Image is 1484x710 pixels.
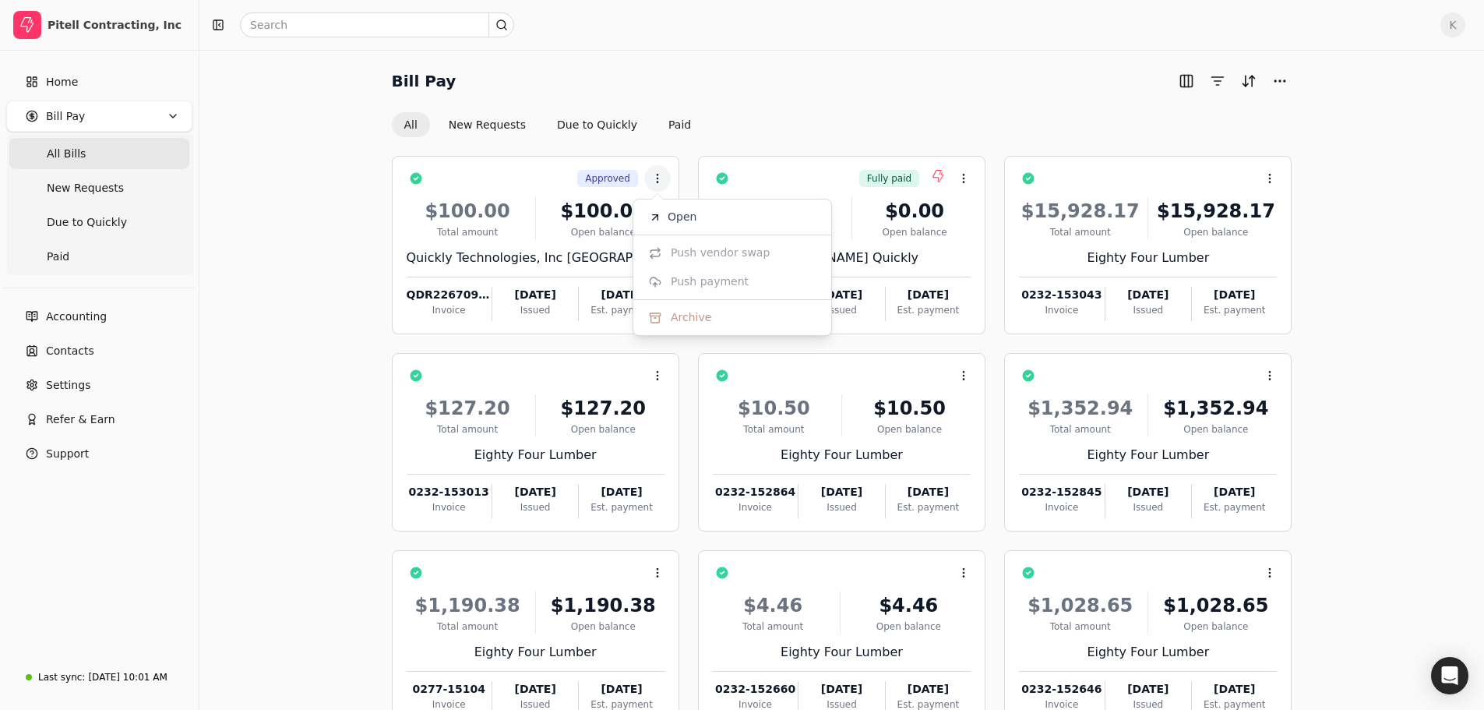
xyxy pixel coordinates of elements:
[1019,287,1104,303] div: 0232-153043
[407,484,492,500] div: 0232-153013
[1431,657,1468,694] div: Open Intercom Messenger
[1192,500,1277,514] div: Est. payment
[1154,592,1277,620] div: $1,028.65
[1019,249,1277,267] div: Eighty Four Lumber
[46,108,85,125] span: Bill Pay
[867,171,911,185] span: Fully paid
[1105,303,1191,317] div: Issued
[1019,643,1277,662] div: Eighty Four Lumber
[1019,620,1141,634] div: Total amount
[671,309,711,326] span: Archive
[1019,225,1141,239] div: Total amount
[886,303,971,317] div: Est. payment
[579,500,664,514] div: Est. payment
[492,500,578,514] div: Issued
[6,101,192,132] button: Bill Pay
[6,369,192,401] a: Settings
[713,643,971,662] div: Eighty Four Lumber
[407,394,529,422] div: $127.20
[407,592,529,620] div: $1,190.38
[6,66,192,97] a: Home
[1192,303,1277,317] div: Est. payment
[858,225,971,239] div: Open balance
[1192,681,1277,698] div: [DATE]
[886,681,971,698] div: [DATE]
[713,592,834,620] div: $4.46
[46,309,107,325] span: Accounting
[38,670,85,684] div: Last sync:
[542,422,664,436] div: Open balance
[1019,422,1141,436] div: Total amount
[713,422,835,436] div: Total amount
[1267,69,1292,94] button: More
[1105,500,1191,514] div: Issued
[542,225,664,239] div: Open balance
[713,197,845,225] div: $100.00
[858,197,971,225] div: $0.00
[1019,303,1104,317] div: Invoice
[847,620,971,634] div: Open balance
[1105,287,1191,303] div: [DATE]
[1192,287,1277,303] div: [DATE]
[1105,484,1191,500] div: [DATE]
[713,394,835,422] div: $10.50
[1192,484,1277,500] div: [DATE]
[46,446,89,462] span: Support
[46,343,94,359] span: Contacts
[798,484,884,500] div: [DATE]
[407,681,492,698] div: 0277-15104
[88,670,167,684] div: [DATE] 10:01 AM
[1154,422,1277,436] div: Open balance
[656,112,703,137] button: Paid
[407,643,664,662] div: Eighty Four Lumber
[9,172,189,203] a: New Requests
[9,241,189,272] a: Paid
[542,592,664,620] div: $1,190.38
[1236,69,1261,94] button: Sort
[1154,197,1277,225] div: $15,928.17
[47,180,124,196] span: New Requests
[1154,394,1277,422] div: $1,352.94
[407,620,529,634] div: Total amount
[407,287,492,303] div: QDR226709-tion
[1019,681,1104,698] div: 0232-152646
[48,17,185,33] div: Pitell Contracting, Inc
[545,112,650,137] button: Due to Quickly
[848,394,971,422] div: $10.50
[407,225,529,239] div: Total amount
[542,394,664,422] div: $127.20
[579,681,664,698] div: [DATE]
[492,681,578,698] div: [DATE]
[671,274,749,290] span: Push payment
[392,112,704,137] div: Invoice filter options
[585,171,630,185] span: Approved
[848,422,971,436] div: Open balance
[1019,197,1141,225] div: $15,928.17
[46,412,115,428] span: Refer & Earn
[436,112,538,137] button: New Requests
[847,592,971,620] div: $4.46
[392,69,456,94] h2: Bill Pay
[1019,484,1104,500] div: 0232-152845
[407,446,664,465] div: Eighty Four Lumber
[1105,681,1191,698] div: [DATE]
[886,500,971,514] div: Est. payment
[6,404,192,435] button: Refer & Earn
[886,484,971,500] div: [DATE]
[407,197,529,225] div: $100.00
[9,207,189,238] a: Due to Quickly
[492,303,578,317] div: Issued
[407,303,492,317] div: Invoice
[542,620,664,634] div: Open balance
[713,446,971,465] div: Eighty Four Lumber
[579,484,664,500] div: [DATE]
[9,138,189,169] a: All Bills
[240,12,514,37] input: Search
[407,422,529,436] div: Total amount
[1440,12,1465,37] button: K
[798,303,884,317] div: Issued
[886,287,971,303] div: [DATE]
[713,249,971,267] div: [PERSON_NAME] Quickly
[798,500,884,514] div: Issued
